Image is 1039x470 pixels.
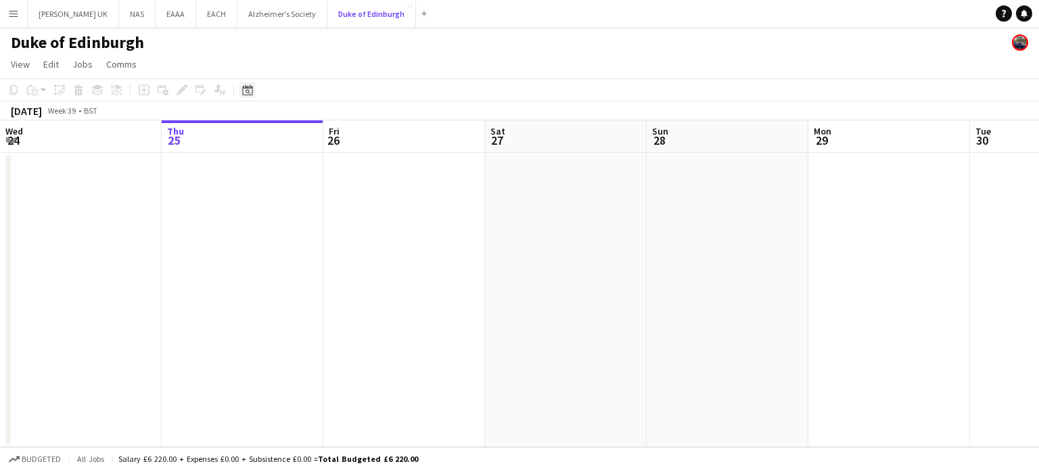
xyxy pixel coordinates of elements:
button: NAS [119,1,156,27]
span: 29 [812,133,831,148]
button: Alzheimer's Society [237,1,327,27]
span: Fri [329,125,340,137]
a: Edit [38,55,64,73]
span: Jobs [72,58,93,70]
span: Mon [814,125,831,137]
span: 24 [3,133,23,148]
button: EAAA [156,1,196,27]
button: EACH [196,1,237,27]
div: [DATE] [11,104,42,118]
span: Total Budgeted £6 220.00 [318,454,418,464]
span: Sun [652,125,668,137]
span: Wed [5,125,23,137]
span: 28 [650,133,668,148]
a: Jobs [67,55,98,73]
span: All jobs [74,454,107,464]
span: 25 [165,133,184,148]
div: Salary £6 220.00 + Expenses £0.00 + Subsistence £0.00 = [118,454,418,464]
button: Duke of Edinburgh [327,1,416,27]
button: [PERSON_NAME] UK [28,1,119,27]
div: BST [84,105,97,116]
span: View [11,58,30,70]
a: View [5,55,35,73]
a: Comms [101,55,142,73]
button: Budgeted [7,452,63,467]
span: Sat [490,125,505,137]
span: Comms [106,58,137,70]
span: Edit [43,58,59,70]
h1: Duke of Edinburgh [11,32,144,53]
span: Week 39 [45,105,78,116]
span: Thu [167,125,184,137]
app-user-avatar: Felicity Taylor-Armstrong [1012,34,1028,51]
span: Budgeted [22,454,61,464]
span: 26 [327,133,340,148]
span: 27 [488,133,505,148]
span: Tue [975,125,991,137]
span: 30 [973,133,991,148]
